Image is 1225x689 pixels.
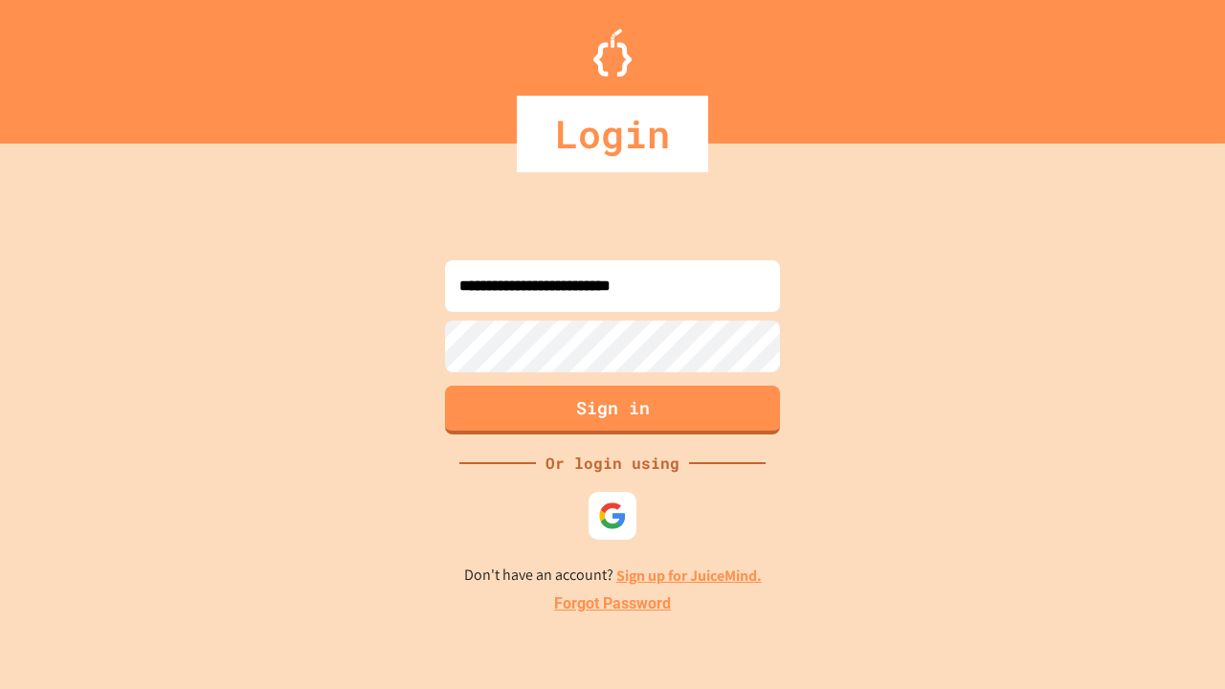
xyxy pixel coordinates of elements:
div: Login [517,96,708,172]
button: Sign in [445,386,780,434]
a: Forgot Password [554,592,671,615]
div: Or login using [536,452,689,475]
a: Sign up for JuiceMind. [616,566,762,586]
p: Don't have an account? [464,564,762,588]
img: Logo.svg [593,29,632,77]
img: google-icon.svg [598,501,627,530]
